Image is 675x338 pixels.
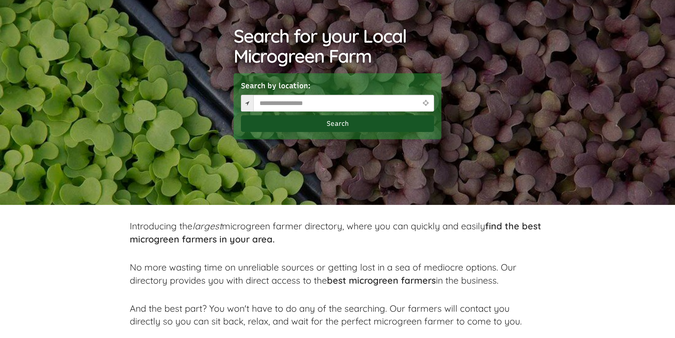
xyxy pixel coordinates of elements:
em: largest [192,220,222,232]
span: And the best part? You won't have to do any of the searching. Our farmers will contact you direct... [130,303,522,327]
strong: find the best microgreen farmers in your area. [130,220,541,245]
label: Search by location: [241,81,311,91]
i: Use Current Location [421,100,430,106]
span: Introducing the microgreen farmer directory, where you can quickly and easily [130,220,541,245]
strong: best microgreen farmers [327,275,436,286]
button: Search [241,115,434,132]
span: No more wasting time on unreliable sources or getting lost in a sea of mediocre options. Our dire... [130,261,516,286]
h1: Search for your Local Microgreen Farm [234,26,441,66]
